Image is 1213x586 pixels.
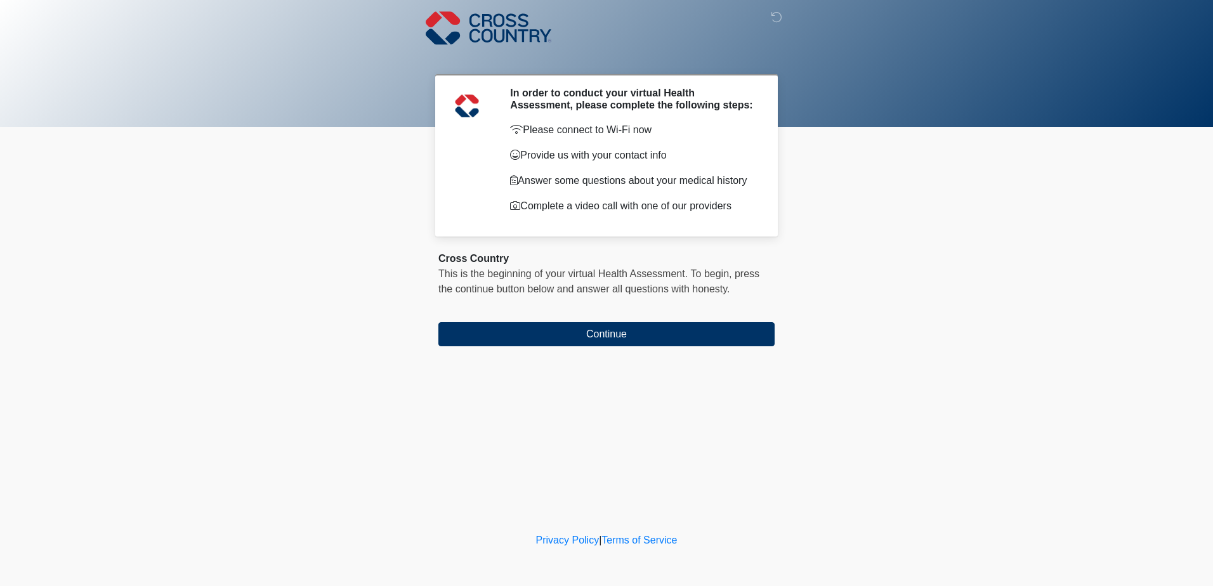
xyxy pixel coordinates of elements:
[429,46,784,69] h1: ‎ ‎ ‎
[510,199,756,214] p: Complete a video call with one of our providers
[510,173,756,188] p: Answer some questions about your medical history
[426,10,551,46] img: Cross Country Logo
[599,535,601,545] a: |
[438,251,775,266] div: Cross Country
[510,148,756,163] p: Provide us with your contact info
[438,268,688,279] span: This is the beginning of your virtual Health Assessment.
[691,268,735,279] span: To begin,
[601,535,677,545] a: Terms of Service
[510,122,756,138] p: Please connect to Wi-Fi now
[448,87,486,125] img: Agent Avatar
[536,535,600,545] a: Privacy Policy
[438,322,775,346] button: Continue
[438,268,759,294] span: press the continue button below and answer all questions with honesty.
[510,87,756,111] h2: In order to conduct your virtual Health Assessment, please complete the following steps:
